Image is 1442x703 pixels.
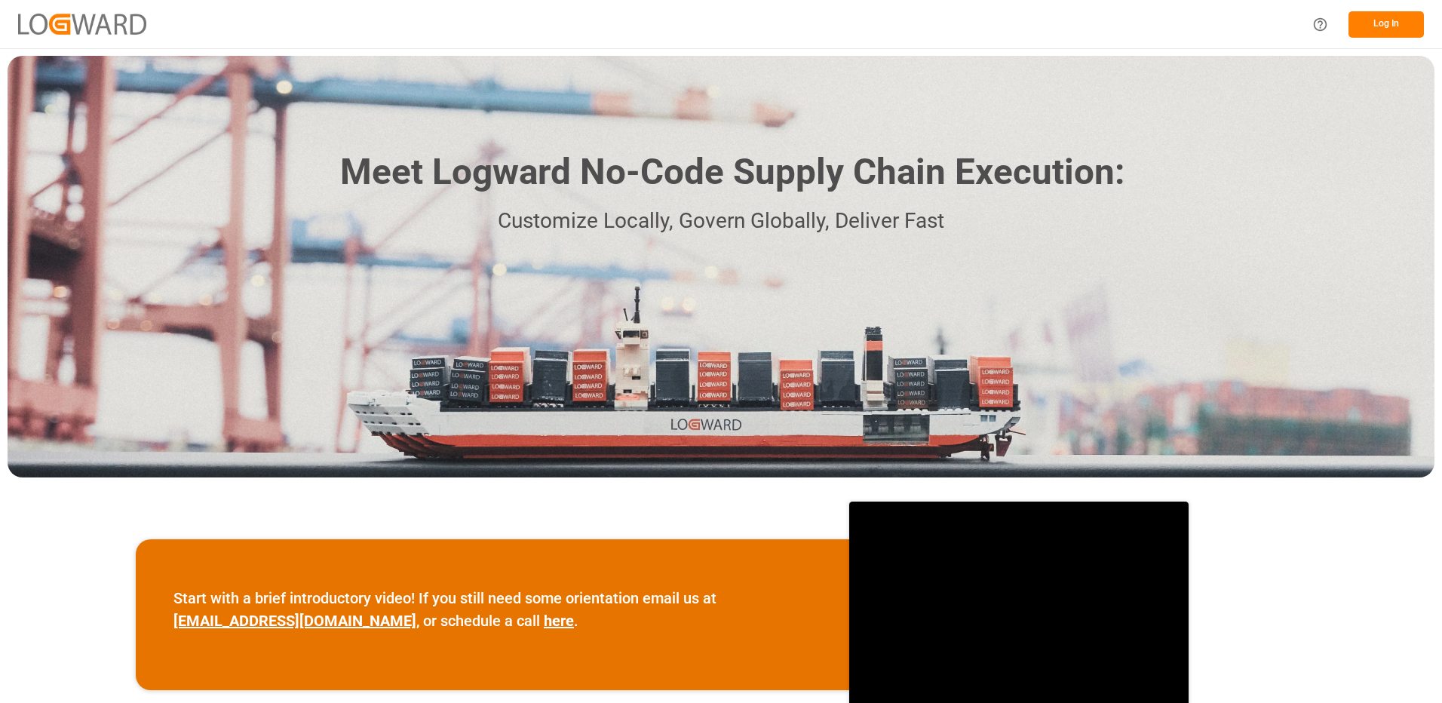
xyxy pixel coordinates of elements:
img: Logward_new_orange.png [18,14,146,34]
a: [EMAIL_ADDRESS][DOMAIN_NAME] [173,612,416,630]
button: Help Center [1303,8,1337,41]
p: Customize Locally, Govern Globally, Deliver Fast [318,204,1124,238]
p: Start with a brief introductory video! If you still need some orientation email us at , or schedu... [173,587,812,632]
button: Log In [1348,11,1424,38]
a: here [544,612,574,630]
h1: Meet Logward No-Code Supply Chain Execution: [340,146,1124,199]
